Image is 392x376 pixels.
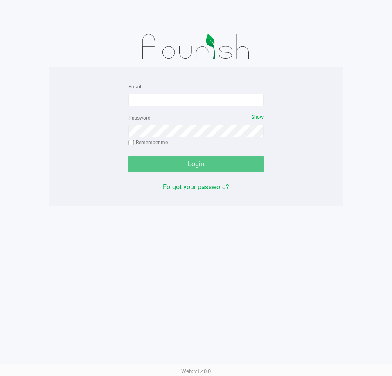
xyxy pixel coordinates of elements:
[128,139,168,146] label: Remember me
[181,368,211,374] span: Web: v1.40.0
[251,114,264,120] span: Show
[128,114,151,122] label: Password
[128,140,134,146] input: Remember me
[128,83,141,91] label: Email
[163,182,229,192] button: Forgot your password?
